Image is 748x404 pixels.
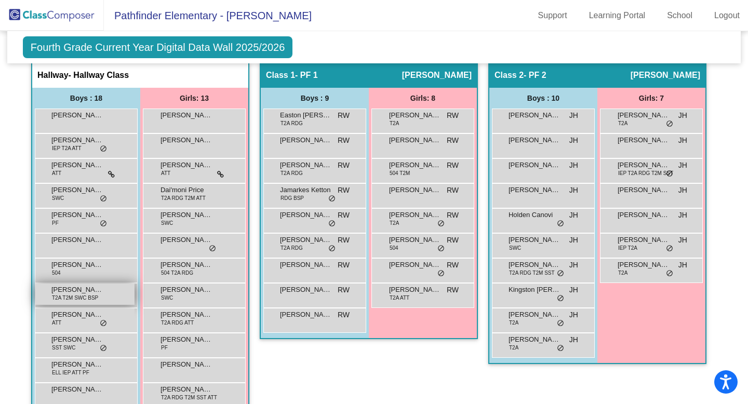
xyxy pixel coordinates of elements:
[618,210,670,220] span: [PERSON_NAME]
[447,260,459,271] span: RW
[447,235,459,246] span: RW
[666,270,673,278] span: do_not_disturb_alt
[509,260,560,270] span: [PERSON_NAME]
[100,195,107,203] span: do_not_disturb_alt
[161,260,212,270] span: [PERSON_NAME]
[37,70,69,80] span: Hallway
[509,334,560,345] span: [PERSON_NAME]
[338,309,350,320] span: RW
[328,220,336,228] span: do_not_disturb_alt
[280,194,304,202] span: RDG BSP
[100,344,107,353] span: do_not_disturb_alt
[557,270,564,278] span: do_not_disturb_alt
[618,235,670,245] span: [PERSON_NAME]
[581,7,654,24] a: Learning Portal
[69,70,129,80] span: - Hallway Class
[390,244,398,252] span: 504
[569,309,578,320] span: JH
[618,119,627,127] span: T2A
[389,110,441,120] span: [PERSON_NAME]
[280,210,332,220] span: [PERSON_NAME]
[618,169,673,177] span: IEP T2A RDG T2M SST
[161,285,212,295] span: [PERSON_NAME]
[437,270,445,278] span: do_not_disturb_alt
[140,88,248,109] div: Girls: 13
[524,70,546,80] span: - PF 2
[489,88,597,109] div: Boys : 10
[161,394,217,401] span: T2A RDG T2M SST ATT
[161,319,194,327] span: T2A RDG ATT
[369,88,477,109] div: Girls: 8
[161,219,173,227] span: SWC
[51,110,103,120] span: [PERSON_NAME]
[51,334,103,345] span: [PERSON_NAME]
[390,169,410,177] span: 504 T2M
[209,245,216,253] span: do_not_disturb_alt
[161,185,212,195] span: Dai'moni Price
[338,235,350,246] span: RW
[569,185,578,196] span: JH
[51,285,103,295] span: [PERSON_NAME]'[PERSON_NAME]
[280,160,332,170] span: [PERSON_NAME]
[530,7,576,24] a: Support
[280,169,303,177] span: T2A RDG
[338,160,350,171] span: RW
[389,260,441,270] span: [PERSON_NAME]
[659,7,701,24] a: School
[447,135,459,146] span: RW
[338,285,350,295] span: RW
[280,135,332,145] span: [PERSON_NAME]
[161,210,212,220] span: [PERSON_NAME]
[447,210,459,221] span: RW
[557,344,564,353] span: do_not_disturb_alt
[280,110,332,120] span: Easton [PERSON_NAME]
[509,344,518,352] span: T2A
[52,144,82,152] span: IEP T2A ATT
[447,110,459,121] span: RW
[52,319,61,327] span: ATT
[557,319,564,328] span: do_not_disturb_alt
[51,309,103,320] span: [PERSON_NAME]
[569,110,578,121] span: JH
[328,245,336,253] span: do_not_disturb_alt
[631,70,700,80] span: [PERSON_NAME]
[678,260,687,271] span: JH
[447,160,459,171] span: RW
[100,220,107,228] span: do_not_disturb_alt
[52,369,89,376] span: ELL IEP ATT PF
[389,160,441,170] span: [PERSON_NAME]
[161,169,170,177] span: ATT
[328,195,336,203] span: do_not_disturb_alt
[161,359,212,370] span: [PERSON_NAME]
[557,220,564,228] span: do_not_disturb_alt
[678,110,687,121] span: JH
[52,269,61,277] span: 504
[104,7,312,24] span: Pathfinder Elementary - [PERSON_NAME]
[509,244,521,252] span: SWC
[161,309,212,320] span: [PERSON_NAME]
[678,160,687,171] span: JH
[52,194,64,202] span: SWC
[389,185,441,195] span: [PERSON_NAME]
[447,285,459,295] span: RW
[509,110,560,120] span: [PERSON_NAME]
[389,285,441,295] span: [PERSON_NAME]
[280,309,332,320] span: [PERSON_NAME]
[618,110,670,120] span: [PERSON_NAME]
[678,210,687,221] span: JH
[280,185,332,195] span: Jamarkes Ketton
[32,88,140,109] div: Boys : 18
[161,344,168,352] span: PF
[100,145,107,153] span: do_not_disturb_alt
[509,135,560,145] span: [PERSON_NAME]
[295,70,318,80] span: - PF 1
[389,135,441,145] span: [PERSON_NAME]
[678,185,687,196] span: JH
[389,210,441,220] span: [PERSON_NAME]
[569,285,578,295] span: JH
[161,294,173,302] span: SWC
[618,135,670,145] span: [PERSON_NAME]
[509,160,560,170] span: [PERSON_NAME][DATE]
[161,235,212,245] span: [PERSON_NAME]
[161,110,212,120] span: [PERSON_NAME]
